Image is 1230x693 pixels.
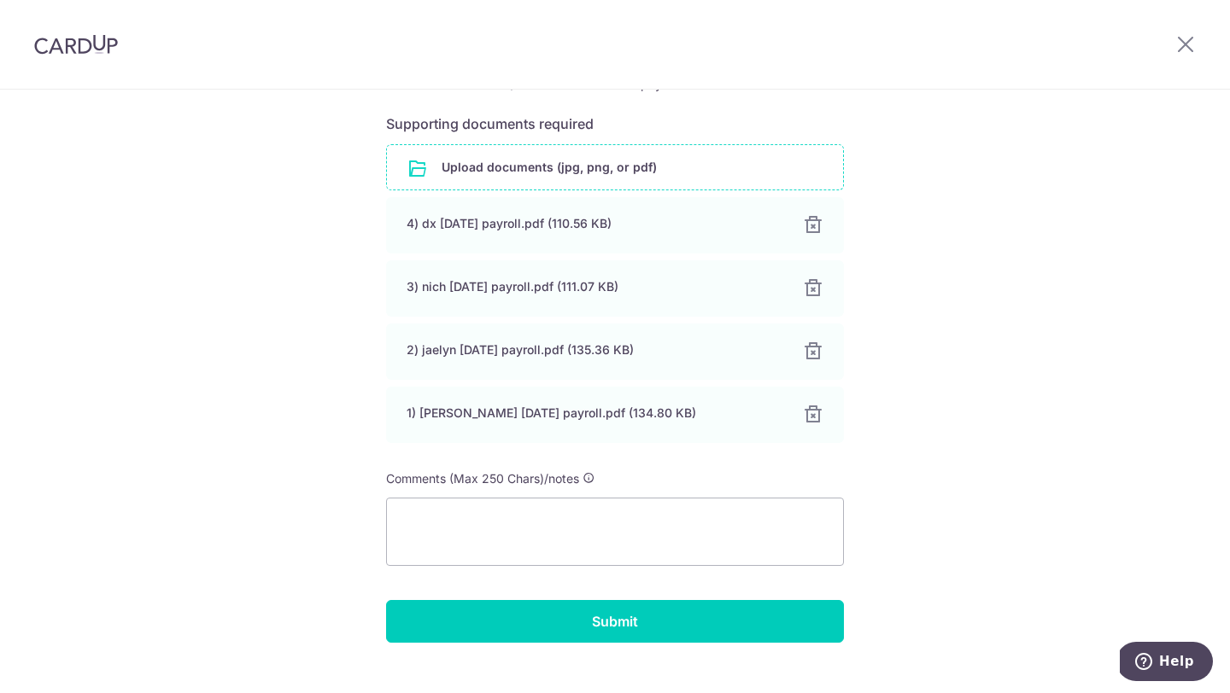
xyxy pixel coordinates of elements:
[407,278,782,295] div: 3) nich [DATE] payroll.pdf (111.07 KB)
[386,471,579,486] span: Comments (Max 250 Chars)/notes
[407,215,782,232] div: 4) dx [DATE] payroll.pdf (110.56 KB)
[407,341,782,358] div: 2) jaelyn [DATE] payroll.pdf (135.36 KB)
[34,34,118,55] img: CardUp
[386,144,844,190] div: Upload documents (jpg, png, or pdf)
[1120,642,1213,684] iframe: Opens a widget where you can find more information
[386,114,844,134] h6: Supporting documents required
[386,600,844,643] input: Submit
[407,405,782,422] div: 1) [PERSON_NAME] [DATE] payroll.pdf (134.80 KB)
